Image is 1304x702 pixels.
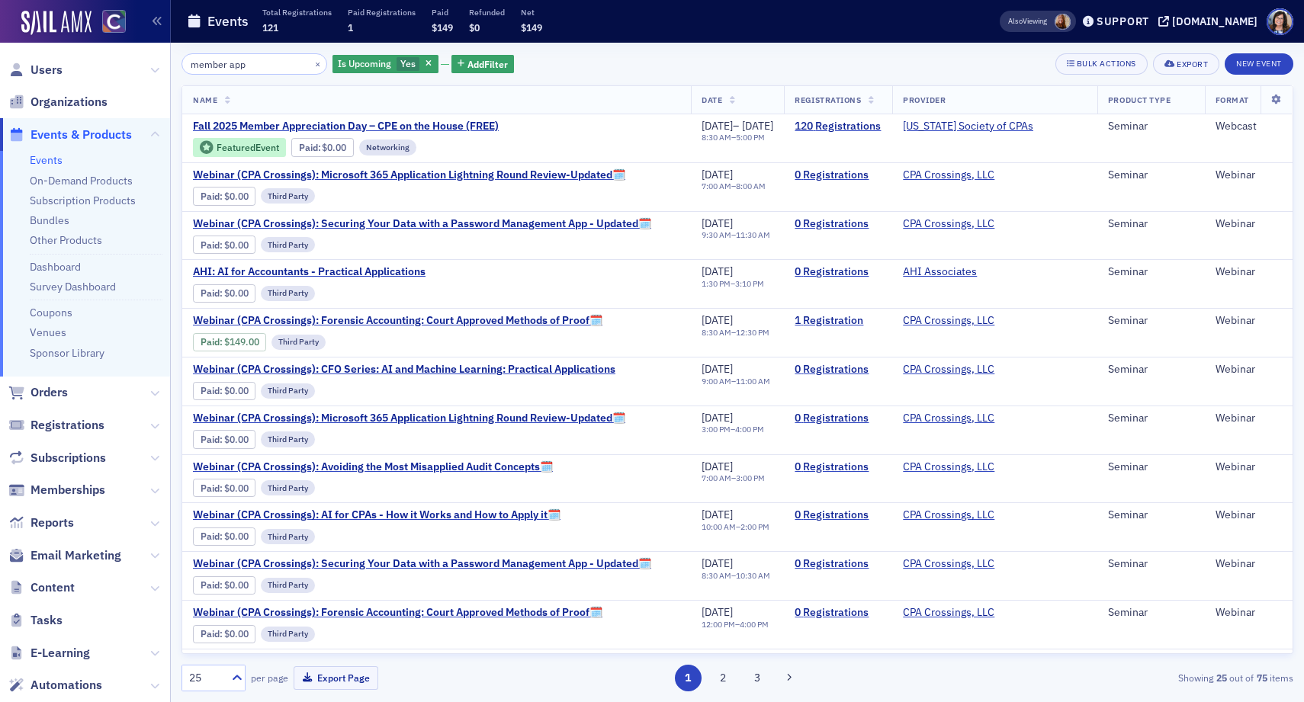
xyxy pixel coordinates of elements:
a: Webinar (CPA Crossings): Securing Your Data with a Password Management App - Updated🗓️ [193,557,651,571]
span: Subscriptions [31,450,106,466]
a: Memberships [8,482,105,498]
a: Paid [201,191,220,202]
a: E-Learning [8,645,90,662]
span: CPA Crossings, LLC [903,314,999,328]
span: Tasks [31,612,63,629]
time: 10:00 AM [702,521,736,532]
span: Organizations [31,94,108,111]
a: Coupons [30,306,72,319]
div: – [702,522,769,532]
time: 1:30 PM [702,278,731,289]
div: Third Party [261,529,315,544]
a: Webinar (CPA Crossings): Avoiding the Most Misapplied Audit Concepts🗓️ [193,460,553,474]
span: Format [1216,95,1249,105]
span: Users [31,62,63,79]
time: 7:00 AM [702,181,731,191]
span: Reports [31,514,74,531]
a: Registrations [8,417,104,434]
div: Seminar [1108,460,1194,474]
span: [DATE] [702,362,733,376]
div: Paid: 0 - $0 [193,527,255,546]
div: Third Party [261,578,315,593]
span: CPA Crossings, LLC [903,606,999,620]
div: – [702,425,764,434]
span: : [201,336,224,348]
a: AHI Associates [903,265,977,279]
span: Add Filter [467,57,508,71]
a: Content [8,579,75,596]
div: Webinar [1216,460,1282,474]
a: 0 Registrations [795,363,882,377]
span: Automations [31,677,102,694]
a: Paid [201,336,220,348]
p: Refunded [469,7,505,18]
span: : [201,239,224,251]
a: Bundles [30,213,69,227]
a: CPA Crossings, LLC [903,557,994,571]
span: AHI Associates [903,265,999,279]
div: Seminar [1108,314,1194,328]
span: Yes [400,57,416,69]
div: Seminar [1108,265,1194,279]
div: Featured Event [193,138,286,157]
div: Third Party [261,286,315,301]
span: CPA Crossings, LLC [903,412,999,425]
span: $0.00 [322,142,346,153]
span: Orders [31,384,68,401]
span: Fall 2025 Member Appreciation Day – CPE on the House (FREE) [193,120,499,133]
span: Email Marketing [31,547,121,564]
div: – [702,279,764,289]
div: Paid: 0 - $0 [193,187,255,205]
div: Paid: 0 - $0 [193,625,255,643]
div: Also [1008,16,1023,26]
div: Paid: 0 - $0 [193,479,255,497]
a: Sponsor Library [30,346,104,360]
div: Seminar [1108,412,1194,425]
span: Webinar (CPA Crossings): Forensic Accounting: Court Approved Methods of Proof🗓️ [193,314,602,328]
span: Colorado Society of CPAs [903,120,1033,133]
time: 10:30 AM [736,570,770,581]
span: Registrations [795,95,861,105]
button: Export [1153,53,1219,75]
div: Webcast [1216,120,1282,133]
span: Product Type [1108,95,1171,105]
button: 3 [744,665,771,691]
div: – [702,181,766,191]
a: Users [8,62,63,79]
span: CPA Crossings, LLC [903,557,999,571]
span: Registrations [31,417,104,434]
span: CPA Crossings, LLC [903,217,999,231]
div: Webinar [1216,217,1282,231]
div: Third Party [261,480,315,495]
span: : [299,142,323,153]
span: [DATE] [702,168,733,181]
button: 2 [709,665,736,691]
time: 11:00 AM [736,376,770,386]
a: CPA Crossings, LLC [903,508,994,522]
a: 1 Registration [795,314,882,328]
span: $0.00 [224,579,249,591]
button: AddFilter [451,55,514,74]
button: × [311,56,325,70]
span: Sheila Duggan [1055,14,1071,30]
img: SailAMX [102,10,126,34]
a: Paid [201,628,220,639]
a: 0 Registrations [795,168,882,182]
a: 0 Registrations [795,217,882,231]
a: Paid [201,531,220,542]
a: Orders [8,384,68,401]
span: Events & Products [31,127,132,143]
div: Webinar [1216,168,1282,182]
a: Paid [201,579,220,591]
div: Paid: 0 - $0 [193,284,255,303]
a: Venues [30,325,66,339]
div: Webinar [1216,314,1282,328]
a: Webinar (CPA Crossings): Forensic Accounting: Court Approved Methods of Proof🗓️ [193,606,602,620]
a: Events [30,153,63,167]
button: Bulk Actions [1055,53,1148,75]
a: Webinar (CPA Crossings): Microsoft 365 Application Lightning Round Review-Updated🗓️ [193,412,625,425]
span: : [201,434,224,445]
a: Events & Products [8,127,132,143]
div: Third Party [261,237,315,252]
